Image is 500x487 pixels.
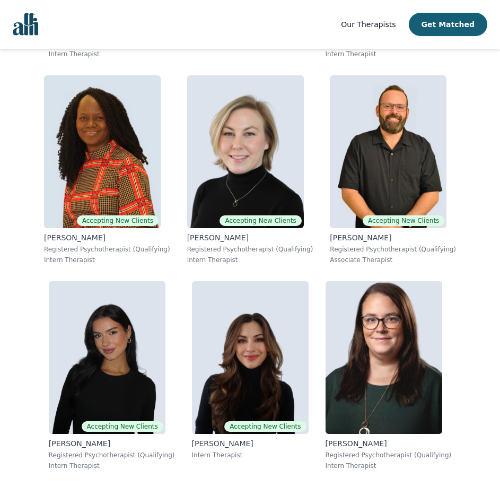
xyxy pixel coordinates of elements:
[224,421,306,432] span: Accepting New Clients
[49,281,165,434] img: Alyssa_Tweedie
[330,232,456,243] p: [PERSON_NAME]
[36,67,179,273] a: Grace_NyamweyaAccepting New Clients[PERSON_NAME]Registered Psychotherapist (Qualifying)Intern The...
[363,215,444,226] span: Accepting New Clients
[44,232,170,243] p: [PERSON_NAME]
[192,281,309,434] img: Saba_Salemi
[40,273,183,479] a: Alyssa_TweedieAccepting New Clients[PERSON_NAME]Registered Psychotherapist (Qualifying)Intern The...
[330,256,456,264] p: Associate Therapist
[326,281,442,434] img: Andrea_Nordby
[44,245,170,254] p: Registered Psychotherapist (Qualifying)
[13,13,38,36] img: alli logo
[187,232,313,243] p: [PERSON_NAME]
[77,215,159,226] span: Accepting New Clients
[183,273,317,479] a: Saba_SalemiAccepting New Clients[PERSON_NAME]Intern Therapist
[187,75,304,228] img: Jocelyn_Crawford
[192,451,309,459] p: Intern Therapist
[44,75,161,228] img: Grace_Nyamweya
[187,245,313,254] p: Registered Psychotherapist (Qualifying)
[321,67,464,273] a: Josh_CadieuxAccepting New Clients[PERSON_NAME]Registered Psychotherapist (Qualifying)Associate Th...
[192,438,309,449] p: [PERSON_NAME]
[49,451,175,459] p: Registered Psychotherapist (Qualifying)
[220,215,301,226] span: Accepting New Clients
[317,273,460,479] a: Andrea_Nordby[PERSON_NAME]Registered Psychotherapist (Qualifying)Intern Therapist
[326,462,452,470] p: Intern Therapist
[49,438,175,449] p: [PERSON_NAME]
[330,245,456,254] p: Registered Psychotherapist (Qualifying)
[326,50,452,58] p: Intern Therapist
[326,438,452,449] p: [PERSON_NAME]
[330,75,446,228] img: Josh_Cadieux
[49,462,175,470] p: Intern Therapist
[179,67,322,273] a: Jocelyn_CrawfordAccepting New Clients[PERSON_NAME]Registered Psychotherapist (Qualifying)Intern T...
[409,13,487,36] button: Get Matched
[341,20,396,29] span: Our Therapists
[187,256,313,264] p: Intern Therapist
[82,421,163,432] span: Accepting New Clients
[341,18,396,31] a: Our Therapists
[326,451,452,459] p: Registered Psychotherapist (Qualifying)
[49,50,175,58] p: Intern Therapist
[44,256,170,264] p: Intern Therapist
